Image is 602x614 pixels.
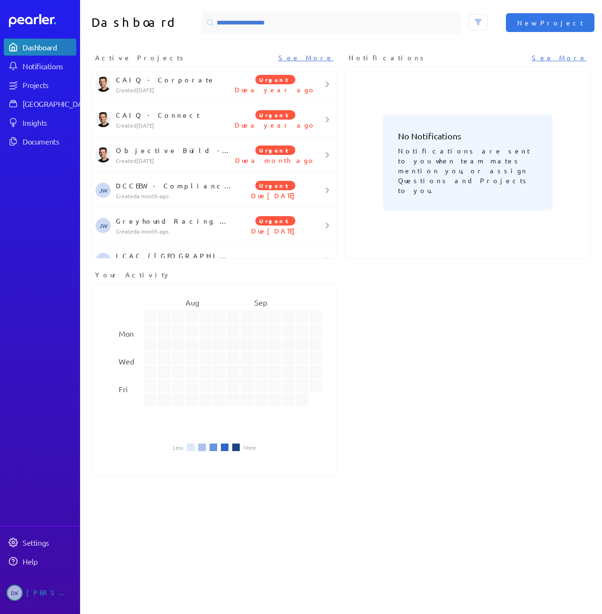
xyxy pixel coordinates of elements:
p: CAIQ - Connect [116,110,235,120]
a: Documents [4,133,76,150]
img: James Layton [96,147,111,162]
p: ICAC ([GEOGRAPHIC_DATA]) - CMS - Invitation to Supply [116,251,235,260]
a: See More [532,53,587,63]
a: Settings [4,534,76,551]
span: Jeremy Williams [96,183,111,198]
p: DCCEEW - Compliance System [116,181,235,190]
span: Urgent [255,110,295,120]
p: Due [DATE] [235,256,316,265]
p: Due a month ago [235,155,316,165]
div: Help [23,557,75,566]
text: Mon [119,329,134,338]
p: Due [DATE] [235,226,316,235]
div: Projects [23,80,75,89]
img: James Layton [96,112,111,127]
span: Urgent [255,216,295,226]
span: Urgent [255,75,295,84]
p: Due [DATE] [235,191,316,200]
p: Created [DATE] [116,86,235,94]
a: Dashboard [9,14,76,27]
span: Notifications [349,53,427,63]
div: Dashboard [23,42,75,52]
li: More [244,444,256,450]
a: Dashboard [4,39,76,56]
a: Projects [4,76,76,93]
p: Created [DATE] [116,157,235,164]
text: Aug [186,298,199,307]
a: [GEOGRAPHIC_DATA] [4,95,76,112]
text: Wed [119,356,134,366]
text: Sep [254,298,267,307]
p: Due a year ago [235,85,316,94]
img: James Layton [96,77,111,92]
div: Settings [23,538,75,547]
a: Insights [4,114,76,131]
p: Created a month ago [116,227,235,235]
span: Jeremy Williams [96,253,111,268]
text: Fri [119,384,128,394]
button: New Project [506,13,594,32]
span: New Project [517,18,583,27]
p: Greyhound Racing VIC - Dig GH Lifecyle Tracking [116,216,235,226]
span: Urgent [255,181,295,190]
p: Due a year ago [235,120,316,129]
p: Created a month ago [116,192,235,200]
div: Documents [23,137,75,146]
p: Created [DATE] [116,121,235,129]
a: Help [4,553,76,570]
p: CAIQ - Corporate [116,75,235,84]
li: Less [173,444,183,450]
p: Notifications are sent to you when team mates mention you, or assign Questions and Projects to you. [398,142,537,195]
div: Insights [23,118,75,127]
span: Active Projects [95,53,187,63]
span: Your Activity [95,270,171,280]
a: Notifications [4,57,76,74]
a: DK[PERSON_NAME] [4,581,76,605]
span: Urgent [255,145,295,155]
a: See More [278,53,334,63]
h3: No Notifications [398,129,537,142]
div: [PERSON_NAME] [26,585,73,601]
div: Notifications [23,61,75,71]
span: Jeremy Williams [96,218,111,233]
h1: Dashboard [91,11,198,34]
span: Dan Kilgallon [7,585,23,601]
p: Objective Build - Hutt City Council [116,145,235,155]
div: [GEOGRAPHIC_DATA] [23,99,93,108]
